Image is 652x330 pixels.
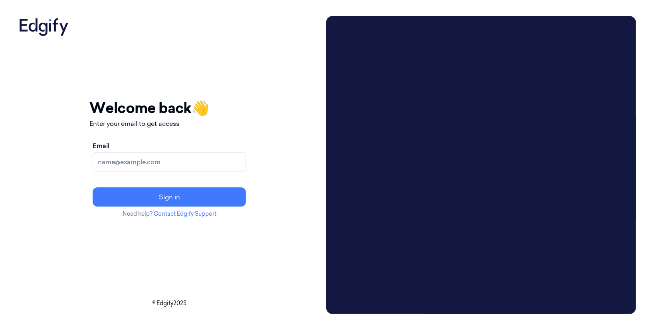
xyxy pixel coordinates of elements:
p: © Edgify 2025 [16,299,323,308]
label: Email [93,141,109,151]
a: Contact Edgify Support [154,210,216,217]
input: name@example.com [93,152,246,171]
p: Enter your email to get access [89,119,249,128]
p: Need help? [89,210,249,218]
h1: Welcome back 👋 [89,97,249,119]
button: Sign in [93,187,246,207]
